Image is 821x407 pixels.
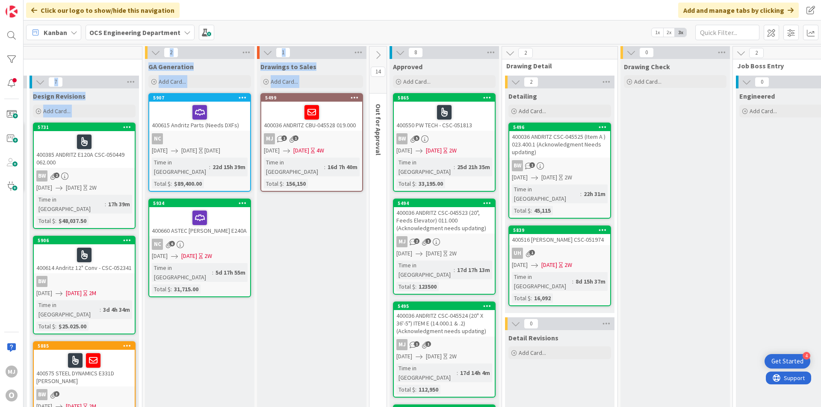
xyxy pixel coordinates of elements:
span: GA Generation [148,62,194,71]
span: : [454,265,455,275]
div: 5906400614 Andritz 12" Conv - CSC-052341 [34,237,135,273]
div: 5865 [398,95,495,101]
div: 400036 ANDRITZ CSC-045524 (20" X 36'-5") ITEM E (14.000.1 & .2) (Acknowledgment needs updating) [394,310,495,337]
span: 1 [414,341,419,347]
span: [DATE] [426,352,442,361]
span: Drawing Check [624,62,670,71]
div: $25.025.00 [56,322,89,331]
div: MJ [264,133,275,144]
div: Add and manage tabs by clicking [678,3,799,18]
div: 156,150 [284,179,308,188]
div: 5839400516 [PERSON_NAME] CSC-051974 [509,226,610,245]
div: 5496400036 ANDRITZ CSC-045525 (Item A ) 023.400.1 (Acknowledgment Needs updating) [509,123,610,158]
span: [DATE] [541,173,557,182]
div: 2W [204,252,212,261]
div: 5494400036 ANDRITZ CSC-045523 (20", Feeds Elevator) 011.000 (Acknowledgment needs updating) [394,199,495,234]
div: 5907400615 Andritz Parts (Needs DXFs) [149,94,250,131]
div: 400516 [PERSON_NAME] CSC-051974 [509,234,610,245]
span: 2 [164,47,178,58]
div: MJ [394,339,495,350]
span: : [55,322,56,331]
div: MJ [394,236,495,247]
div: Time in [GEOGRAPHIC_DATA] [512,184,580,203]
span: : [55,216,56,225]
span: Out for Approval [374,104,383,155]
div: BW [394,133,495,144]
span: 14 [371,67,385,77]
div: MJ [6,366,18,378]
span: [DATE] [396,249,412,258]
div: BW [36,389,47,400]
div: Total $ [396,385,415,394]
div: 5d 17h 55m [213,268,248,277]
span: : [324,162,325,172]
div: 2W [89,183,97,192]
div: Open Get Started checklist, remaining modules: 4 [765,354,810,369]
span: : [415,282,416,291]
div: 5495 [394,302,495,310]
div: NC [152,133,163,144]
span: [DATE] [66,289,82,298]
span: [DATE] [264,146,280,155]
div: Total $ [396,282,415,291]
div: 400036 ANDRITZ CSC-045525 (Item A ) 023.400.1 (Acknowledgment Needs updating) [509,131,610,158]
span: 0 [639,47,654,58]
div: 400660 ASTEC [PERSON_NAME] E240A [149,207,250,236]
div: 2W [449,352,457,361]
div: Time in [GEOGRAPHIC_DATA] [36,195,105,214]
div: Time in [GEOGRAPHIC_DATA] [264,158,324,176]
div: NC [149,133,250,144]
div: Total $ [396,179,415,188]
div: 5865 [394,94,495,102]
div: O [6,389,18,401]
span: : [105,199,106,209]
div: 400575 STEEL DYNAMICS E331D [PERSON_NAME] [34,350,135,387]
div: 5499 [261,94,362,102]
div: 5495 [398,303,495,309]
span: : [209,162,210,172]
span: : [171,284,172,294]
div: Total $ [264,179,283,188]
div: 45,115 [532,206,553,215]
span: 7 [48,77,63,87]
span: : [531,293,532,303]
span: Approved [393,62,422,71]
div: Time in [GEOGRAPHIC_DATA] [512,272,572,291]
span: [DATE] [396,352,412,361]
div: Total $ [36,322,55,331]
div: 5494 [394,199,495,207]
span: [DATE] [66,183,82,192]
div: BW [36,170,47,182]
b: OCS Engineering Department [89,28,180,37]
div: 5907 [149,94,250,102]
span: : [454,162,455,172]
span: 8 [408,47,423,58]
span: [DATE] [36,289,52,298]
div: 2W [564,173,572,182]
div: 17h 39m [106,199,132,209]
div: 5934 [149,199,250,207]
div: NC [149,239,250,250]
div: BW [512,160,523,171]
div: 3d 4h 34m [101,305,132,314]
img: Visit kanbanzone.com [6,6,18,18]
span: Detail Revisions [508,334,558,342]
span: Detailing [508,92,537,100]
div: $89,400.00 [172,179,204,188]
span: 6 [169,241,175,246]
div: BW [34,389,135,400]
div: 5496 [513,124,610,130]
input: Quick Filter... [695,25,759,40]
div: 5499 [265,95,362,101]
div: 33,195.00 [416,179,445,188]
span: Support [18,1,39,12]
div: 123500 [416,282,439,291]
span: 1x [652,28,663,37]
span: Kanban [44,27,67,38]
div: Time in [GEOGRAPHIC_DATA] [36,300,100,319]
div: 5885 [34,342,135,350]
span: : [212,268,213,277]
span: : [531,206,532,215]
span: [DATE] [181,252,197,261]
div: 5731 [34,123,135,131]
